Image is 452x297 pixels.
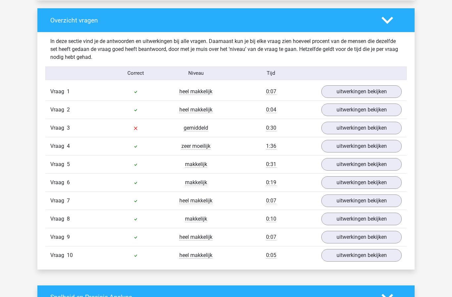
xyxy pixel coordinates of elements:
div: Niveau [166,69,226,77]
span: 0:19 [266,179,276,186]
span: 0:07 [266,234,276,240]
span: Vraag [50,142,67,150]
span: 0:30 [266,125,276,131]
span: 1:36 [266,143,276,149]
span: 0:07 [266,88,276,95]
a: uitwerkingen bekijken [321,176,402,189]
a: uitwerkingen bekijken [321,249,402,262]
span: makkelijk [185,179,207,186]
span: 2 [67,106,70,113]
a: uitwerkingen bekijken [321,213,402,225]
span: 4 [67,143,70,149]
span: gemiddeld [184,125,208,131]
span: Vraag [50,179,67,187]
span: Vraag [50,88,67,96]
span: 10 [67,252,73,258]
div: Correct [106,69,166,77]
h4: Overzicht vragen [50,17,372,24]
div: In deze sectie vind je de antwoorden en uitwerkingen bij alle vragen. Daarnaast kun je bij elke v... [45,37,407,61]
span: 0:31 [266,161,276,168]
span: 0:05 [266,252,276,259]
span: makkelijk [185,216,207,222]
a: uitwerkingen bekijken [321,85,402,98]
span: 8 [67,216,70,222]
span: Vraag [50,124,67,132]
span: 5 [67,161,70,167]
span: heel makkelijk [179,106,212,113]
a: uitwerkingen bekijken [321,104,402,116]
span: Vraag [50,160,67,168]
a: uitwerkingen bekijken [321,194,402,207]
a: uitwerkingen bekijken [321,231,402,243]
span: Vraag [50,251,67,259]
span: 1 [67,88,70,95]
span: zeer moeilijk [181,143,210,149]
span: heel makkelijk [179,88,212,95]
span: Vraag [50,197,67,205]
a: uitwerkingen bekijken [321,140,402,152]
span: 0:10 [266,216,276,222]
a: uitwerkingen bekijken [321,158,402,171]
span: 0:04 [266,106,276,113]
span: 3 [67,125,70,131]
a: uitwerkingen bekijken [321,122,402,134]
span: Vraag [50,215,67,223]
span: Vraag [50,106,67,114]
span: heel makkelijk [179,252,212,259]
span: 9 [67,234,70,240]
span: Vraag [50,233,67,241]
span: heel makkelijk [179,234,212,240]
span: 0:07 [266,197,276,204]
span: heel makkelijk [179,197,212,204]
span: 7 [67,197,70,204]
div: Tijd [226,69,316,77]
span: 6 [67,179,70,186]
span: makkelijk [185,161,207,168]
